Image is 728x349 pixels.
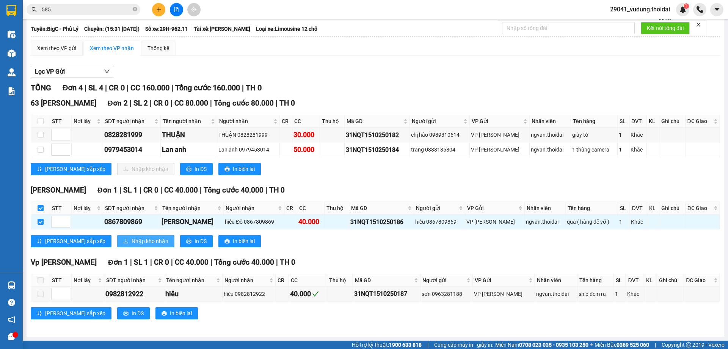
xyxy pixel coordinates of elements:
[105,204,152,212] span: SĐT người nhận
[105,83,107,92] span: |
[629,115,647,128] th: ĐVT
[472,117,522,125] span: VP Gửi
[74,204,95,212] span: Nơi lấy
[571,115,618,128] th: Tên hàng
[265,186,267,194] span: |
[174,7,179,12] span: file-add
[345,142,410,157] td: 31NQT1510250184
[352,341,422,349] span: Hỗ trợ kỹ thuật:
[224,290,275,298] div: hiếu 0982812922
[8,87,16,95] img: solution-icon
[566,202,618,215] th: Tên hàng
[187,3,201,16] button: aim
[631,218,645,226] div: Khác
[154,258,169,267] span: CR 0
[123,186,138,194] span: SL 1
[143,186,158,194] span: CR 0
[415,218,464,226] div: hiếu 0867809869
[140,186,141,194] span: |
[614,274,626,287] th: SL
[162,144,216,155] div: Lan anh
[647,202,660,215] th: KL
[269,186,285,194] span: TH 0
[160,186,162,194] span: |
[104,287,164,302] td: 0982812922
[604,5,676,14] span: 29041_vudung.thoidai
[103,215,160,229] td: 0867809869
[276,99,278,107] span: |
[186,238,191,245] span: printer
[45,309,105,317] span: [PERSON_NAME] sắp xếp
[132,237,168,245] span: Nhập kho nhận
[162,216,222,227] div: [PERSON_NAME]
[412,117,462,125] span: Người gửi
[200,186,202,194] span: |
[710,3,723,16] button: caret-down
[325,202,349,215] th: Thu hộ
[434,341,493,349] span: Cung cấp máy in - giấy in:
[175,258,209,267] span: CC 40.000
[45,165,105,173] span: [PERSON_NAME] sắp xếp
[171,258,173,267] span: |
[123,238,129,245] span: download
[117,163,174,175] button: downloadNhập kho nhận
[647,115,659,128] th: KL
[37,311,42,317] span: sort-ascending
[284,202,297,215] th: CR
[617,342,649,348] strong: 0369 525 060
[416,204,457,212] span: Người gửi
[8,316,15,323] span: notification
[31,83,51,92] span: TỔNG
[289,274,327,287] th: CC
[312,291,319,297] span: check
[119,186,121,194] span: |
[31,7,37,12] span: search
[471,131,528,139] div: VP [PERSON_NAME]
[659,202,686,215] th: Ghi chú
[292,115,320,128] th: CC
[233,237,255,245] span: In biên lai
[276,258,278,267] span: |
[171,83,173,92] span: |
[474,290,533,298] div: VP [PERSON_NAME]
[619,131,628,139] div: 1
[155,307,198,319] button: printerIn biên lai
[31,163,111,175] button: sort-ascending[PERSON_NAME] sắp xếp
[320,115,345,128] th: Thu hộ
[530,115,571,128] th: Nhân viên
[297,202,325,215] th: CC
[590,343,593,346] span: ⚪️
[655,341,656,349] span: |
[470,142,530,157] td: VP Nguyễn Quốc Trị
[106,276,156,284] span: SĐT người nhận
[31,186,86,194] span: [PERSON_NAME]
[134,258,148,267] span: SL 1
[345,128,410,142] td: 31NQT1510250182
[242,83,244,92] span: |
[279,99,295,107] span: TH 0
[679,6,686,13] img: icon-new-feature
[6,5,16,16] img: logo-vxr
[97,186,118,194] span: Đơn 1
[577,274,613,287] th: Tên hàng
[8,333,15,340] span: message
[631,131,645,139] div: Khác
[90,44,134,52] div: Xem theo VP nhận
[218,235,261,247] button: printerIn biên lai
[519,342,588,348] strong: 0708 023 035 - 0935 103 250
[8,68,16,76] img: warehouse-icon
[31,26,78,32] b: Tuyến: BigC - Phủ Lý
[631,145,645,154] div: Khác
[194,25,250,33] span: Tài xế: [PERSON_NAME]
[108,99,128,107] span: Đơn 2
[657,274,684,287] th: Ghi chú
[63,83,83,92] span: Đơn 4
[467,204,517,212] span: VP Gửi
[210,99,212,107] span: |
[280,115,293,128] th: CR
[226,204,276,212] span: Người nhận
[180,235,213,247] button: printerIn DS
[697,6,703,13] img: phone-icon
[37,44,76,52] div: Xem theo VP gửi
[130,99,132,107] span: |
